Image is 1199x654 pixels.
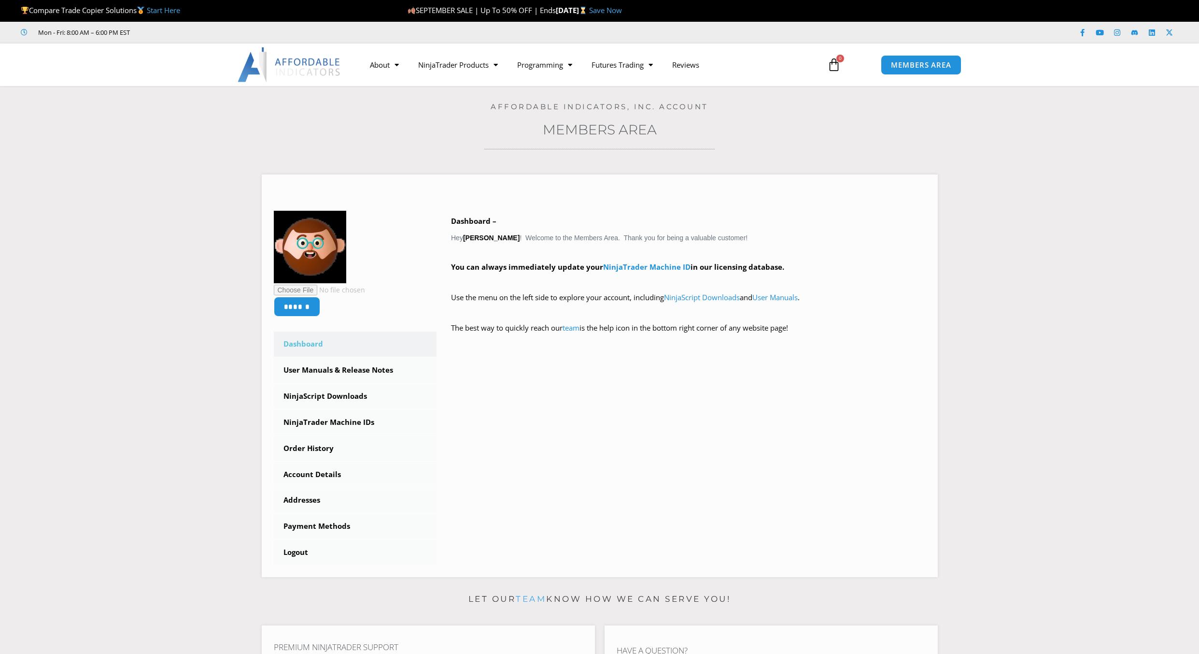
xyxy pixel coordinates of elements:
a: 0 [813,51,855,79]
a: team [516,594,546,604]
a: Programming [508,54,582,76]
p: The best way to quickly reach our is the help icon in the bottom right corner of any website page! [451,321,926,349]
a: NinjaScript Downloads [274,384,437,409]
b: Dashboard – [451,216,496,226]
a: Futures Trading [582,54,663,76]
img: LogoAI | Affordable Indicators – NinjaTrader [238,47,341,82]
a: NinjaTrader Products [409,54,508,76]
strong: [DATE] [556,5,589,15]
a: Payment Methods [274,514,437,539]
a: Order History [274,436,437,461]
a: MEMBERS AREA [881,55,961,75]
span: MEMBERS AREA [891,61,951,69]
span: Mon - Fri: 8:00 AM – 6:00 PM EST [36,27,130,38]
strong: You can always immediately update your in our licensing database. [451,262,784,272]
iframe: Customer reviews powered by Trustpilot [143,28,288,37]
img: ⌛ [579,7,587,14]
img: 🏆 [21,7,28,14]
strong: [PERSON_NAME] [463,234,520,242]
p: Let our know how we can serve you! [262,592,938,607]
a: About [360,54,409,76]
a: Logout [274,540,437,565]
a: Save Now [589,5,622,15]
a: Account Details [274,462,437,487]
h4: Premium NinjaTrader Support [274,642,583,652]
img: 🍂 [408,7,415,14]
div: Hey ! Welcome to the Members Area. Thank you for being a valuable customer! [451,215,926,349]
a: team [563,323,579,333]
a: Affordable Indicators, Inc. Account [491,102,708,111]
a: Addresses [274,488,437,513]
span: 0 [836,55,844,62]
a: Dashboard [274,332,437,357]
a: NinjaScript Downloads [664,292,740,302]
span: SEPTEMBER SALE | Up To 50% OFF | Ends [408,5,556,15]
img: 🥇 [137,7,144,14]
span: Compare Trade Copier Solutions [21,5,180,15]
p: Use the menu on the left side to explore your account, including and . [451,291,926,318]
a: User Manuals & Release Notes [274,358,437,383]
nav: Account pages [274,332,437,565]
a: User Manuals [752,292,798,302]
a: Members Area [543,121,657,138]
a: Reviews [663,54,709,76]
a: NinjaTrader Machine ID [603,262,691,272]
nav: Menu [360,54,816,76]
a: NinjaTrader Machine IDs [274,410,437,435]
a: Start Here [147,5,180,15]
img: 6078d76f56d6ccb8d1174b4fca8104520e304803d105a1e96b2958bab85eabe0 [274,211,346,283]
